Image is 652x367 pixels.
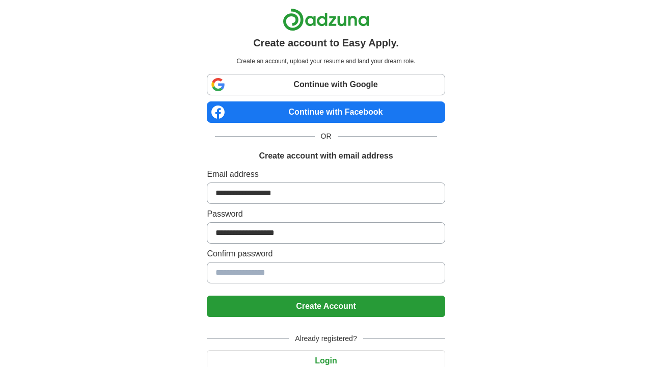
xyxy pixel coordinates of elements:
label: Confirm password [207,248,445,260]
span: Already registered? [289,333,363,344]
a: Continue with Facebook [207,101,445,123]
label: Email address [207,168,445,180]
button: Create Account [207,296,445,317]
p: Create an account, upload your resume and land your dream role. [209,57,443,66]
img: Adzuna logo [283,8,369,31]
a: Continue with Google [207,74,445,95]
h1: Create account with email address [259,150,393,162]
h1: Create account to Easy Apply. [253,35,399,50]
a: Login [207,356,445,365]
span: OR [315,131,338,142]
label: Password [207,208,445,220]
